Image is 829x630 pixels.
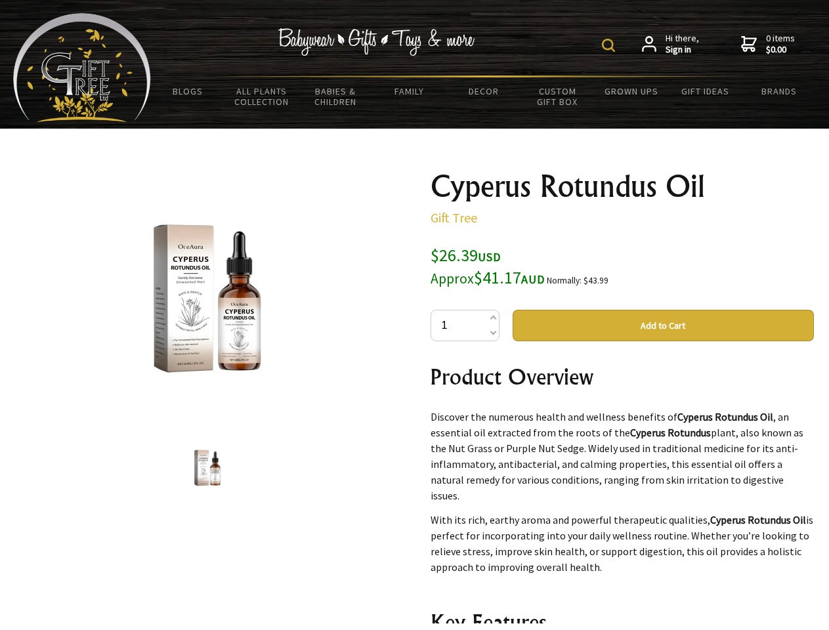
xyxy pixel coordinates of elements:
[105,196,310,401] img: Cyperus Rotundus Oil
[299,77,373,115] a: Babies & Children
[431,512,814,575] p: With its rich, earthy aroma and powerful therapeutic qualities, is perfect for incorporating into...
[431,209,477,226] a: Gift Tree
[666,33,699,56] span: Hi there,
[431,171,814,202] h1: Cyperus Rotundus Oil
[182,443,232,493] img: Cyperus Rotundus Oil
[630,426,711,439] strong: Cyperus Rotundus
[668,77,742,105] a: Gift Ideas
[642,33,699,56] a: Hi there,Sign in
[602,39,615,52] img: product search
[13,13,151,122] img: Babyware - Gifts - Toys and more...
[431,270,474,287] small: Approx
[710,513,806,526] strong: Cyperus Rotundus Oil
[766,44,795,56] strong: $0.00
[547,275,608,286] small: Normally: $43.99
[521,77,595,115] a: Custom Gift Box
[677,410,773,423] strong: Cyperus Rotundus Oil
[431,361,814,392] h2: Product Overview
[741,33,795,56] a: 0 items$0.00
[478,249,501,264] span: USD
[278,28,475,56] img: Babywear - Gifts - Toys & more
[431,244,545,288] span: $26.39 $41.17
[446,77,521,105] a: Decor
[521,272,545,287] span: AUD
[766,32,795,56] span: 0 items
[594,77,668,105] a: Grown Ups
[666,44,699,56] strong: Sign in
[225,77,299,115] a: All Plants Collection
[431,409,814,503] p: Discover the numerous health and wellness benefits of , an essential oil extracted from the roots...
[373,77,447,105] a: Family
[513,310,814,341] button: Add to Cart
[742,77,817,105] a: Brands
[151,77,225,105] a: BLOGS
